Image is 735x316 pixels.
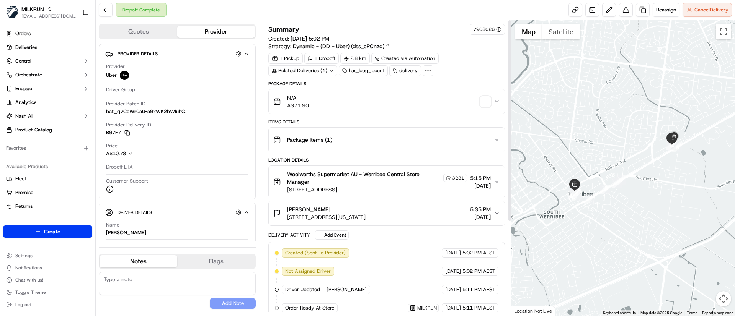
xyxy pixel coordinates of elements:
[702,311,733,315] a: Report a map error
[118,209,152,216] span: Driver Details
[106,178,148,185] span: Customer Support
[177,26,255,38] button: Provider
[470,206,491,213] span: 5:35 PM
[291,35,329,42] span: [DATE] 5:02 PM
[287,213,366,221] span: [STREET_ADDRESS][US_STATE]
[105,206,249,219] button: Driver Details
[6,189,89,196] a: Promise
[21,5,44,13] button: MILKRUN
[572,190,581,199] div: 8
[106,63,125,70] span: Provider
[3,124,92,136] a: Product Catalog
[268,65,337,76] div: Related Deliveries (1)
[268,157,505,163] div: Location Details
[513,306,539,316] a: Open this area in Google Maps (opens a new window)
[3,55,92,67] button: Control
[585,194,595,204] div: 2
[269,89,504,114] button: N/AA$71.90
[716,291,731,306] button: Map camera controls
[569,188,579,198] div: 7
[462,250,495,256] span: 5:02 PM AEST
[106,150,173,157] button: A$10.78
[600,185,610,194] div: 9
[21,13,76,19] button: [EMAIL_ADDRESS][DOMAIN_NAME]
[3,200,92,212] button: Returns
[287,170,441,186] span: Woolworths Supermarket AU - Werribee Central Store Manager
[3,287,92,298] button: Toggle Theme
[371,53,439,64] a: Created via Automation
[3,225,92,238] button: Create
[612,178,622,188] div: 1
[470,213,491,221] span: [DATE]
[106,108,185,115] span: bat_q7CeWr0aU-a9xWK2bWIuhQ
[268,53,303,64] div: 1 Pickup
[3,69,92,81] button: Orchestrate
[3,142,92,154] div: Favorites
[268,35,329,42] span: Created:
[118,51,158,57] span: Provider Details
[462,268,495,275] span: 5:02 PM AEST
[269,201,504,225] button: [PERSON_NAME][STREET_ADDRESS][US_STATE]5:35 PM[DATE]
[268,232,310,238] div: Delivery Activity
[672,142,682,152] div: 11
[106,150,126,157] span: A$10.78
[3,263,92,273] button: Notifications
[445,305,461,311] span: [DATE]
[15,265,42,271] span: Notifications
[3,250,92,261] button: Settings
[106,222,119,228] span: Name
[15,44,37,51] span: Deliveries
[417,305,437,311] span: MILKRUN
[269,128,504,152] button: Package Items (1)
[3,299,92,310] button: Log out
[15,189,33,196] span: Promise
[268,26,299,33] h3: Summary
[304,53,339,64] div: 1 Dropoff
[15,30,31,37] span: Orders
[716,24,731,39] button: Toggle fullscreen view
[572,191,582,201] div: 3
[15,175,26,182] span: Fleet
[287,186,467,193] span: [STREET_ADDRESS]
[3,173,92,185] button: Fleet
[15,203,33,210] span: Returns
[6,203,89,210] a: Returns
[339,65,388,76] div: has_bag_count
[285,305,334,311] span: Order Ready At Store
[6,6,18,18] img: MILKRUN
[268,81,505,87] div: Package Details
[666,140,676,150] div: 12
[3,160,92,173] div: Available Products
[287,206,330,213] span: [PERSON_NAME]
[15,253,33,259] span: Settings
[177,255,255,267] button: Flags
[3,41,92,53] a: Deliveries
[100,26,177,38] button: Quotes
[285,286,320,293] span: Driver Updated
[106,129,130,136] button: B97F7
[15,289,46,295] span: Toggle Theme
[683,3,732,17] button: CancelDelivery
[15,58,31,65] span: Control
[15,301,31,308] span: Log out
[15,126,52,133] span: Product Catalog
[106,100,145,107] span: Provider Batch ID
[287,136,332,144] span: Package Items ( 1 )
[105,47,249,60] button: Provider Details
[106,143,118,149] span: Price
[653,3,679,17] button: Reassign
[656,6,676,13] span: Reassign
[106,122,151,128] span: Provider Delivery ID
[445,250,461,256] span: [DATE]
[15,99,36,106] span: Analytics
[315,230,349,240] button: Add Event
[513,306,539,316] img: Google
[44,228,60,235] span: Create
[511,306,555,316] div: Location Not Live
[473,26,501,33] button: 7908026
[268,42,390,50] div: Strategy:
[327,286,367,293] span: [PERSON_NAME]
